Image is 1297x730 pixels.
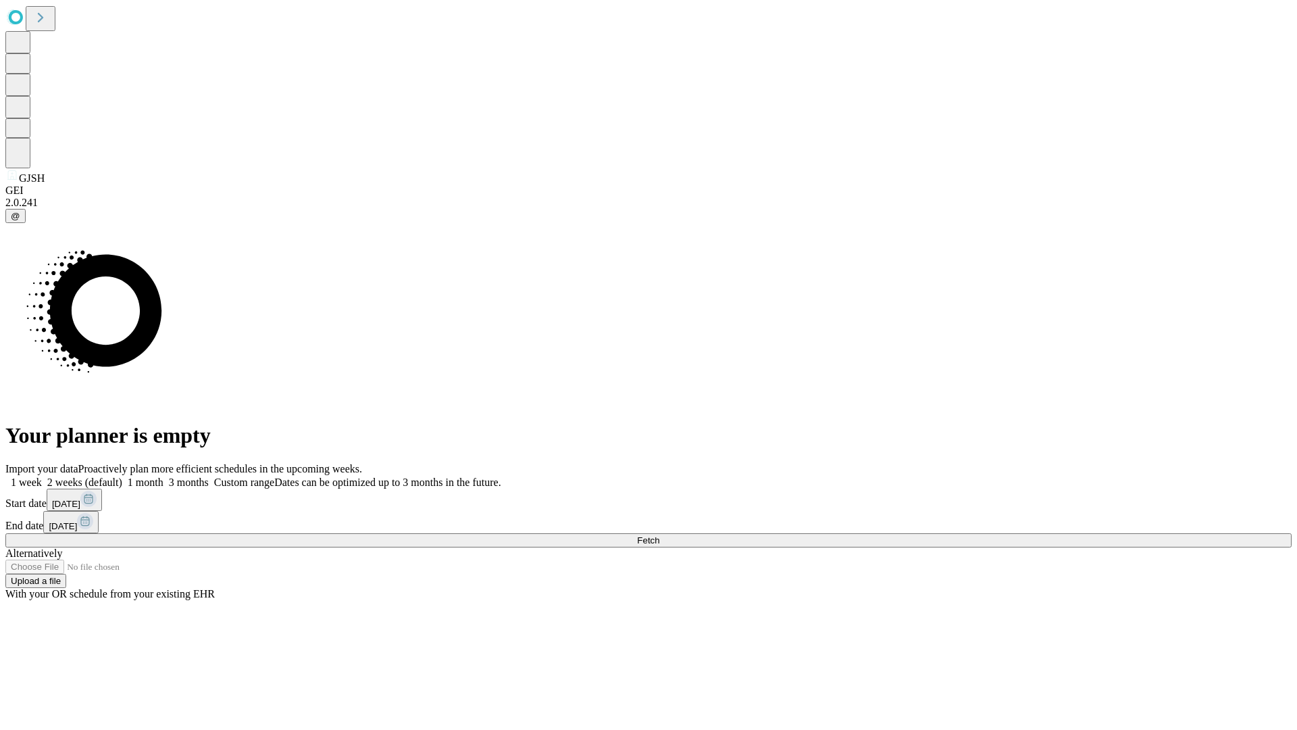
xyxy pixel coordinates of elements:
div: Start date [5,489,1292,511]
span: 3 months [169,477,209,488]
span: Custom range [214,477,274,488]
button: Fetch [5,533,1292,547]
span: Dates can be optimized up to 3 months in the future. [274,477,501,488]
span: Alternatively [5,547,62,559]
span: [DATE] [52,499,80,509]
div: 2.0.241 [5,197,1292,209]
span: With your OR schedule from your existing EHR [5,588,215,600]
span: Import your data [5,463,78,474]
button: Upload a file [5,574,66,588]
button: [DATE] [43,511,99,533]
div: GEI [5,185,1292,197]
button: @ [5,209,26,223]
span: Proactively plan more efficient schedules in the upcoming weeks. [78,463,362,474]
span: 1 month [128,477,163,488]
span: Fetch [637,535,659,545]
div: End date [5,511,1292,533]
span: [DATE] [49,521,77,531]
span: @ [11,211,20,221]
h1: Your planner is empty [5,423,1292,448]
span: 1 week [11,477,42,488]
button: [DATE] [47,489,102,511]
span: GJSH [19,172,45,184]
span: 2 weeks (default) [47,477,122,488]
